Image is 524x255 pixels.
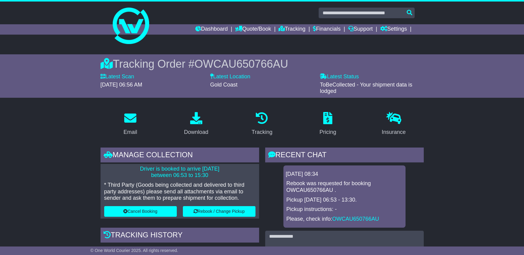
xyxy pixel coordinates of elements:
[104,166,255,179] p: Driver is booked to arrive [DATE] between 06:53 to 15:30
[180,110,212,138] a: Download
[380,24,407,35] a: Settings
[313,24,341,35] a: Financials
[104,206,177,217] button: Cancel Booking
[194,58,288,70] span: OWCAU650766AU
[210,82,238,88] span: Gold Coast
[123,128,137,136] div: Email
[279,24,305,35] a: Tracking
[320,73,359,80] label: Latest Status
[316,110,340,138] a: Pricing
[286,171,403,178] div: [DATE] 08:34
[183,206,255,217] button: Rebook / Change Pickup
[286,216,402,223] p: Please, check info:
[348,24,373,35] a: Support
[101,148,259,164] div: Manage collection
[265,148,424,164] div: RECENT CHAT
[320,128,336,136] div: Pricing
[332,216,379,222] a: OWCAU650766AU
[378,110,410,138] a: Insurance
[235,24,271,35] a: Quote/Book
[252,128,272,136] div: Tracking
[101,82,142,88] span: [DATE] 06:56 AM
[320,82,412,94] span: ToBeCollected - Your shipment data is lodged
[286,197,402,203] p: Pickup [DATE] 06:53 - 13:30.
[210,73,250,80] label: Latest Location
[91,248,178,253] span: © One World Courier 2025. All rights reserved.
[101,73,134,80] label: Latest Scan
[286,180,402,193] p: Rebook was requested for booking OWCAU650766AU .
[286,206,402,213] p: Pickup instructions: -
[101,228,259,244] div: Tracking history
[104,182,255,202] p: * Third Party (Goods being collected and delivered to third party addresses) please send all atta...
[195,24,228,35] a: Dashboard
[101,57,424,70] div: Tracking Order #
[119,110,141,138] a: Email
[184,128,208,136] div: Download
[248,110,276,138] a: Tracking
[382,128,406,136] div: Insurance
